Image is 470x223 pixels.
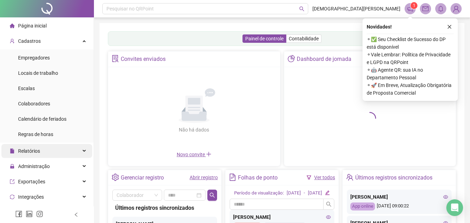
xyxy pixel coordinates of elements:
[18,179,45,184] span: Exportações
[350,193,448,201] div: [PERSON_NAME]
[162,126,226,134] div: Não há dados
[18,38,41,44] span: Cadastros
[177,152,212,157] span: Novo convite
[413,3,415,8] span: 1
[447,24,452,29] span: close
[326,215,331,220] span: eye
[121,53,166,65] div: Convites enviados
[233,213,331,221] div: [PERSON_NAME]
[297,53,351,65] div: Dashboard de jornada
[229,174,236,181] span: file-text
[18,55,50,61] span: Empregadores
[115,204,214,212] div: Últimos registros sincronizados
[304,190,305,197] div: -
[36,210,43,217] span: instagram
[306,175,311,180] span: filter
[407,6,413,12] span: notification
[121,172,164,184] div: Gerenciar registro
[18,86,35,91] span: Escalas
[326,201,332,207] span: search
[190,175,218,180] a: Abrir registro
[446,199,463,216] div: Open Intercom Messenger
[18,164,50,169] span: Administração
[234,190,284,197] div: Período de visualização:
[15,210,22,217] span: facebook
[206,151,212,157] span: plus
[288,55,295,62] span: pie-chart
[209,192,215,198] span: search
[18,101,50,106] span: Colaboradores
[112,174,119,181] span: setting
[289,36,319,41] span: Contabilidade
[355,172,432,184] div: Últimos registros sincronizados
[10,179,15,184] span: export
[238,172,278,184] div: Folhas de ponto
[422,6,429,12] span: mail
[367,66,454,81] span: ⚬ 🤖 Agente QR: sua IA no Departamento Pessoal
[18,194,44,200] span: Integrações
[312,5,400,13] span: [DEMOGRAPHIC_DATA][PERSON_NAME]
[10,23,15,28] span: home
[314,175,335,180] a: Ver todos
[350,202,448,210] div: [DATE] 09:00:22
[346,174,353,181] span: team
[367,81,454,97] span: ⚬ 🚀 Em Breve, Atualização Obrigatória de Proposta Comercial
[18,116,66,122] span: Calendário de feriados
[10,39,15,43] span: user-add
[438,6,444,12] span: bell
[451,3,461,14] img: 69351
[18,148,40,154] span: Relatórios
[299,6,304,11] span: search
[26,210,33,217] span: linkedin
[18,70,58,76] span: Locais de trabalho
[367,23,392,31] span: Novidades !
[350,202,375,210] div: App online
[18,132,53,137] span: Regras de horas
[112,55,119,62] span: solution
[74,212,79,217] span: left
[443,194,448,199] span: eye
[308,190,322,197] div: [DATE]
[367,35,454,51] span: ⚬ ✅ Seu Checklist de Sucesso do DP está disponível
[367,51,454,66] span: ⚬ Vale Lembrar: Política de Privacidade e LGPD na QRPoint
[364,112,376,125] span: loading
[10,149,15,153] span: file
[411,2,417,9] sup: 1
[10,164,15,169] span: lock
[287,190,301,197] div: [DATE]
[10,194,15,199] span: sync
[18,23,47,29] span: Página inicial
[325,190,329,195] span: edit
[245,36,284,41] span: Painel de controle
